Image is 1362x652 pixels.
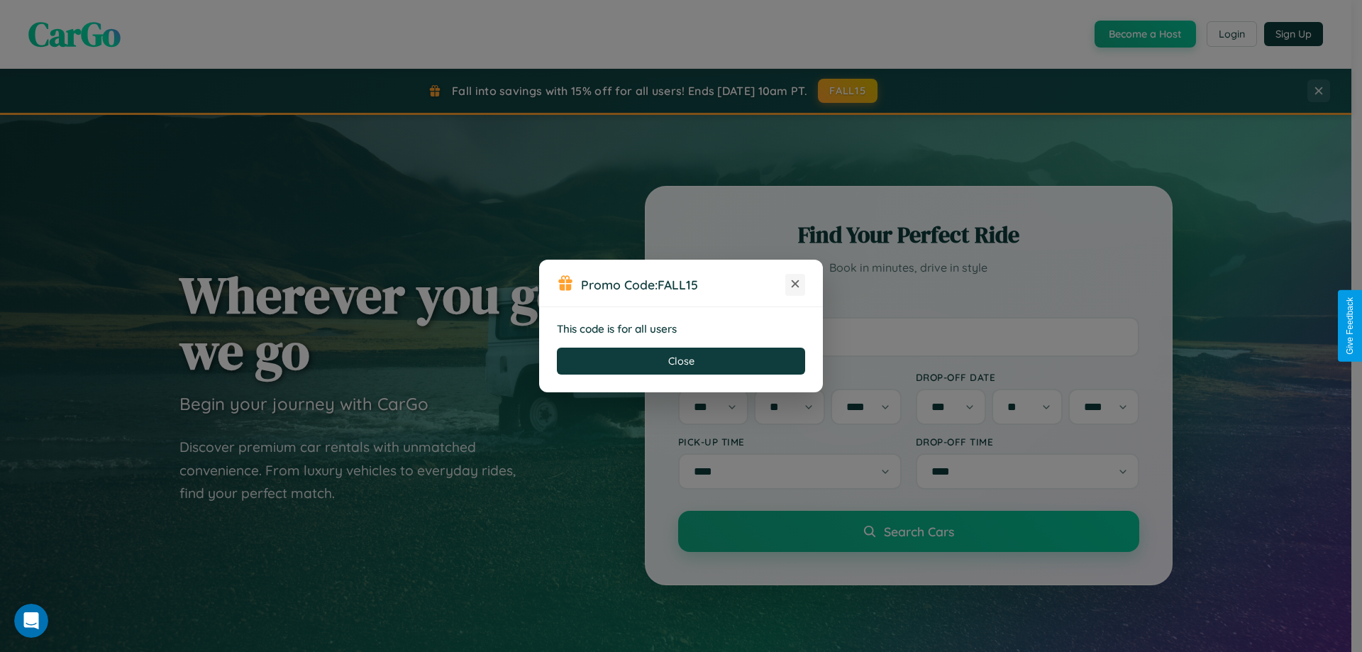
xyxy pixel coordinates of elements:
h3: Promo Code: [581,277,785,292]
iframe: Intercom live chat [14,604,48,638]
b: FALL15 [658,277,698,292]
div: Give Feedback [1345,297,1355,355]
strong: This code is for all users [557,322,677,336]
button: Close [557,348,805,375]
